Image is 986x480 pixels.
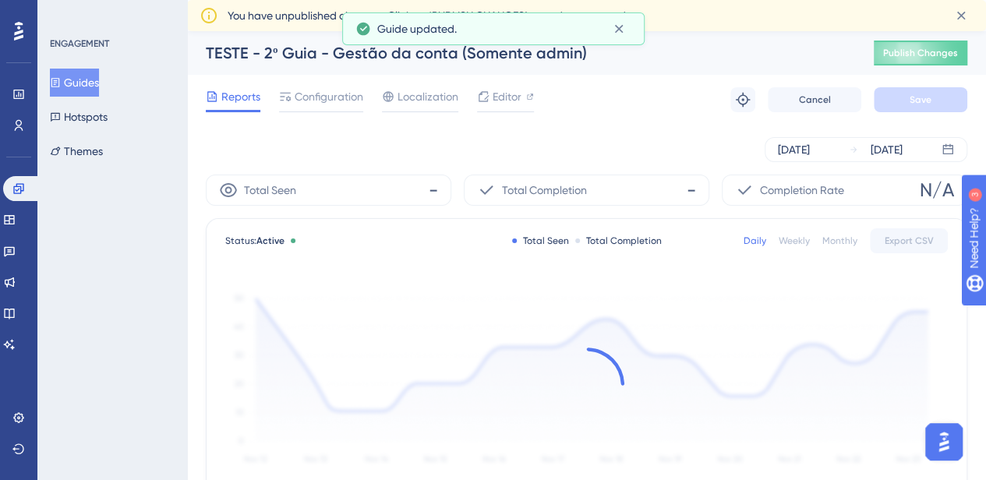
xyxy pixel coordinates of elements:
[885,235,934,247] span: Export CSV
[108,8,113,20] div: 3
[921,418,967,465] iframe: UserGuiding AI Assistant Launcher
[221,87,260,106] span: Reports
[920,178,954,203] span: N/A
[295,87,363,106] span: Configuration
[493,87,521,106] span: Editor
[50,137,103,165] button: Themes
[244,181,296,199] span: Total Seen
[377,19,457,38] span: Guide updated.
[228,6,634,25] span: You have unpublished changes. Click on ‘PUBLISH CHANGES’ to update your code.
[744,235,766,247] div: Daily
[256,235,284,246] span: Active
[502,181,587,199] span: Total Completion
[687,178,696,203] span: -
[50,37,109,50] div: ENGAGEMENT
[575,235,662,247] div: Total Completion
[779,235,810,247] div: Weekly
[822,235,857,247] div: Monthly
[778,140,810,159] div: [DATE]
[512,235,569,247] div: Total Seen
[760,181,844,199] span: Completion Rate
[206,42,835,64] div: TESTE - 2º Guia - Gestão da conta (Somente admin)
[874,87,967,112] button: Save
[50,69,99,97] button: Guides
[870,228,948,253] button: Export CSV
[871,140,903,159] div: [DATE]
[799,94,831,106] span: Cancel
[225,235,284,247] span: Status:
[398,87,458,106] span: Localization
[429,178,438,203] span: -
[37,4,97,23] span: Need Help?
[50,103,108,131] button: Hotspots
[768,87,861,112] button: Cancel
[910,94,931,106] span: Save
[874,41,967,65] button: Publish Changes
